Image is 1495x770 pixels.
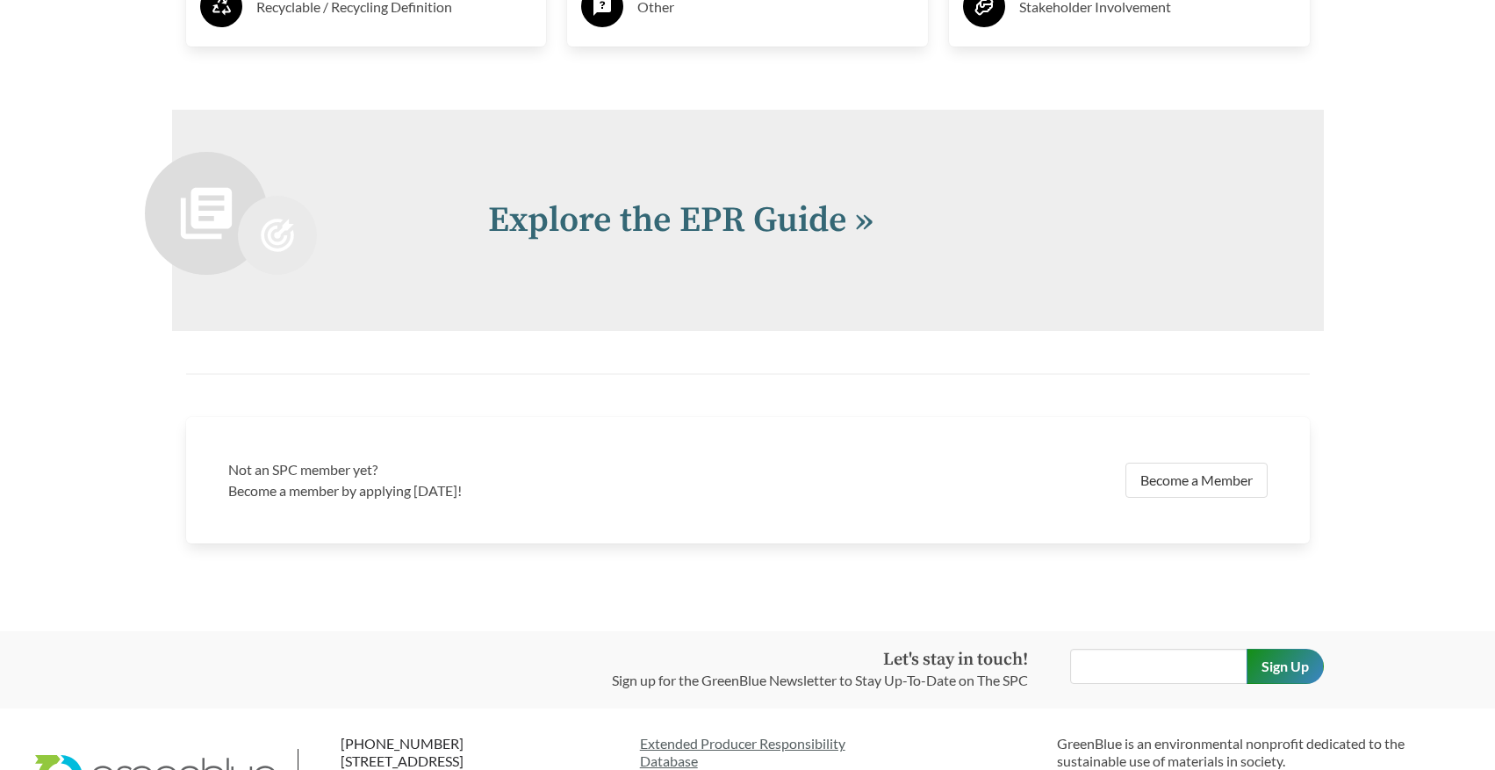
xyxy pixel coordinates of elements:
[228,459,737,480] h3: Not an SPC member yet?
[883,649,1028,671] strong: Let's stay in touch!
[1125,463,1268,498] a: Become a Member
[1247,649,1324,684] input: Sign Up
[488,198,873,242] a: Explore the EPR Guide »
[640,735,1043,768] a: Extended Producer ResponsibilityDatabase
[228,480,737,501] p: Become a member by applying [DATE]!
[612,670,1028,691] p: Sign up for the GreenBlue Newsletter to Stay Up-To-Date on The SPC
